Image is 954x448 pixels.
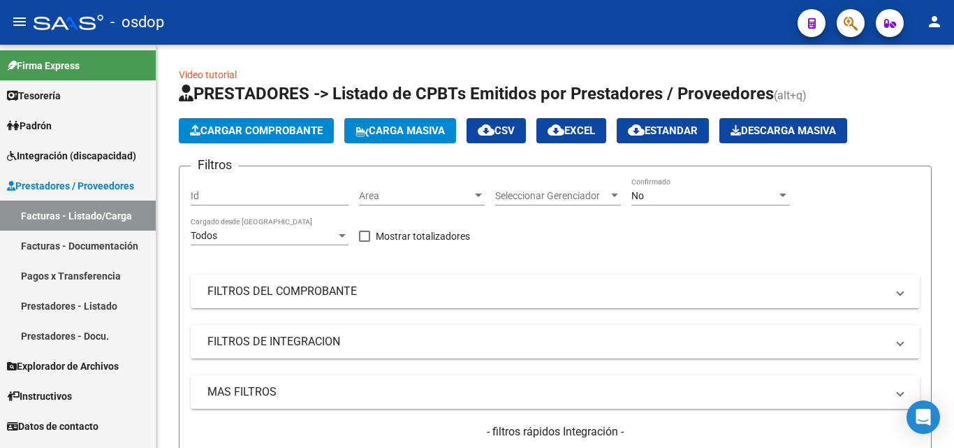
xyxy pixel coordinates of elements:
span: CSV [478,124,515,137]
mat-panel-title: MAS FILTROS [207,384,886,400]
span: Carga Masiva [355,124,445,137]
span: Explorador de Archivos [7,359,119,374]
span: PRESTADORES -> Listado de CPBTs Emitidos por Prestadores / Proveedores [179,84,774,103]
mat-icon: cloud_download [478,122,494,138]
span: Prestadores / Proveedores [7,178,134,194]
h3: Filtros [191,155,239,175]
div: Open Intercom Messenger [907,400,940,434]
mat-icon: cloud_download [548,122,564,138]
mat-icon: cloud_download [628,122,645,138]
button: Cargar Comprobante [179,118,334,143]
mat-expansion-panel-header: FILTROS DE INTEGRACION [191,325,920,359]
span: Mostrar totalizadores [376,228,470,245]
button: CSV [467,118,526,143]
span: (alt+q) [774,89,807,102]
button: Carga Masiva [344,118,456,143]
span: Cargar Comprobante [190,124,323,137]
mat-panel-title: FILTROS DEL COMPROBANTE [207,284,886,299]
span: Padrón [7,118,52,133]
mat-expansion-panel-header: MAS FILTROS [191,375,920,409]
span: Tesorería [7,88,61,103]
span: Instructivos [7,389,72,404]
a: Video tutorial [179,69,237,80]
span: Todos [191,230,217,241]
span: Datos de contacto [7,419,98,434]
span: Estandar [628,124,698,137]
span: - osdop [110,7,164,38]
span: EXCEL [548,124,595,137]
span: No [631,190,644,201]
button: EXCEL [536,118,606,143]
mat-expansion-panel-header: FILTROS DEL COMPROBANTE [191,275,920,308]
mat-icon: menu [11,13,28,30]
mat-icon: person [926,13,943,30]
button: Descarga Masiva [719,118,847,143]
span: Integración (discapacidad) [7,148,136,164]
h4: - filtros rápidos Integración - [191,424,920,440]
span: Area [359,190,472,202]
mat-panel-title: FILTROS DE INTEGRACION [207,334,886,349]
span: Firma Express [7,58,80,73]
app-download-masive: Descarga masiva de comprobantes (adjuntos) [719,118,847,143]
button: Estandar [617,118,709,143]
span: Descarga Masiva [731,124,836,137]
span: Seleccionar Gerenciador [495,190,608,202]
